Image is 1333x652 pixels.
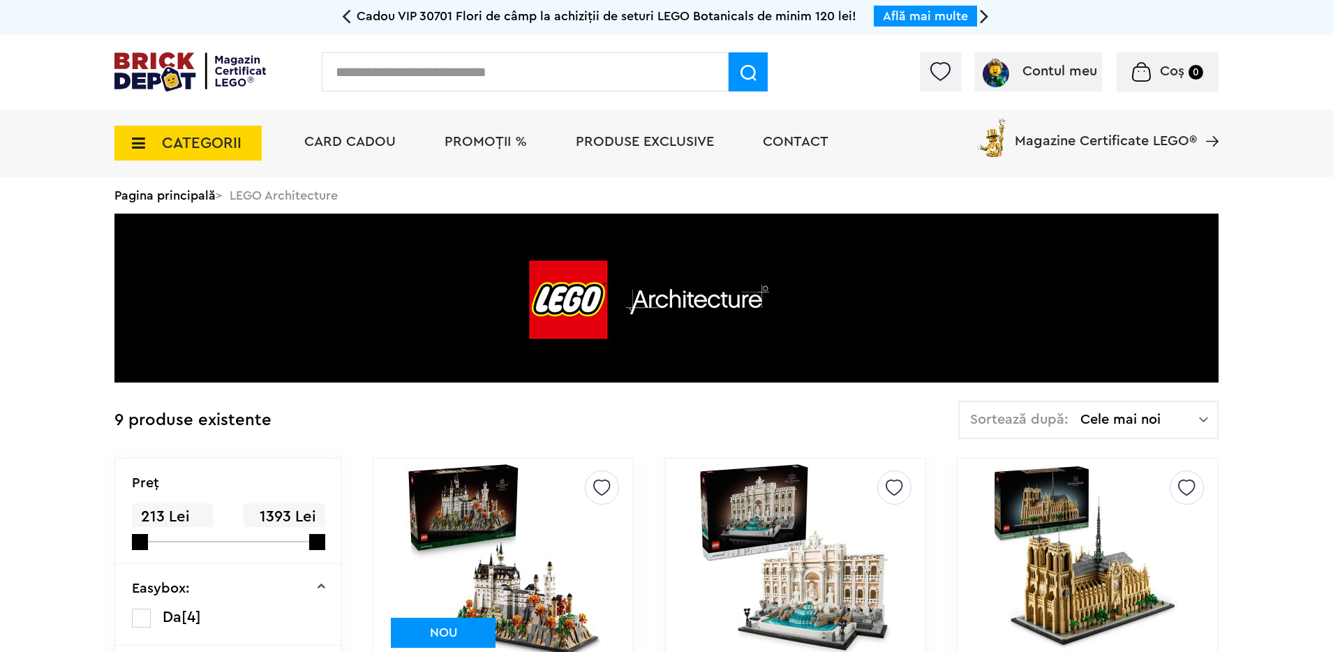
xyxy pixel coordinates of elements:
[1160,64,1184,78] span: Coș
[1015,116,1197,148] span: Magazine Certificate LEGO®
[114,177,1219,214] div: > LEGO Architecture
[181,609,201,625] span: [4]
[114,189,216,202] a: Pagina principală
[763,135,828,149] a: Contact
[981,64,1097,78] a: Contul meu
[132,503,213,531] span: 213 Lei
[132,476,159,490] p: Preţ
[114,214,1219,383] img: LEGO Architecture
[132,581,190,595] p: Easybox:
[114,401,271,440] div: 9 produse existente
[357,10,856,22] span: Cadou VIP 30701 Flori de câmp la achiziții de seturi LEGO Botanicals de minim 120 lei!
[970,413,1068,427] span: Sortează după:
[883,10,968,22] a: Află mai multe
[445,135,527,149] a: PROMOȚII %
[391,618,496,648] div: NOU
[1080,413,1199,427] span: Cele mai noi
[1022,64,1097,78] span: Contul meu
[244,503,325,531] span: 1393 Lei
[162,135,241,151] span: CATEGORII
[163,609,181,625] span: Da
[576,135,714,149] a: Produse exclusive
[1189,65,1203,80] small: 0
[1197,116,1219,130] a: Magazine Certificate LEGO®
[304,135,396,149] a: Card Cadou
